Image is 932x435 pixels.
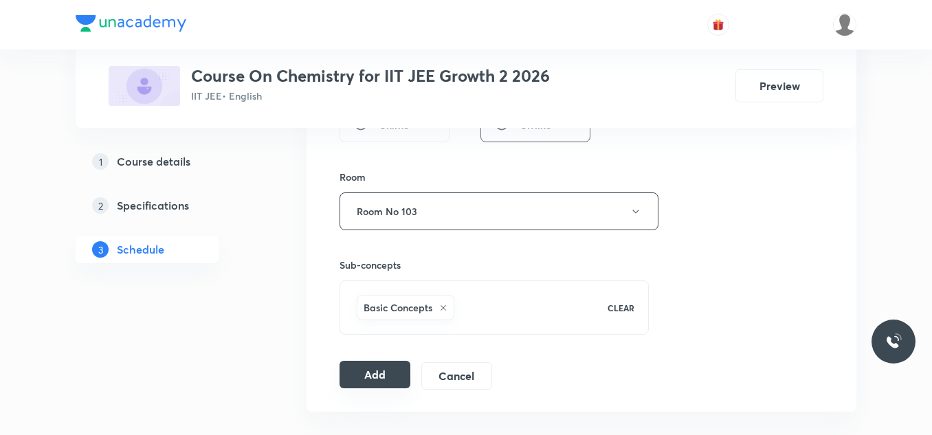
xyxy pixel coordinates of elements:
[735,69,823,102] button: Preview
[191,66,550,86] h3: Course On Chemistry for IIT JEE Growth 2 2026
[92,241,109,258] p: 3
[340,258,649,272] h6: Sub-concepts
[340,192,658,230] button: Room No 103
[885,333,902,350] img: ttu
[707,14,729,36] button: avatar
[712,19,724,31] img: avatar
[833,13,856,36] img: Saniya Tarannum
[117,197,189,214] h5: Specifications
[76,15,186,32] img: Company Logo
[117,153,190,170] h5: Course details
[109,66,180,106] img: F555CC0E-466A-4F28-91F7-4E2CBD9C2AE9_plus.png
[76,15,186,35] a: Company Logo
[76,192,263,219] a: 2Specifications
[608,302,634,314] p: CLEAR
[117,241,164,258] h5: Schedule
[340,361,410,388] button: Add
[364,300,432,315] h6: Basic Concepts
[92,197,109,214] p: 2
[76,148,263,175] a: 1Course details
[421,362,492,390] button: Cancel
[92,153,109,170] p: 1
[340,170,366,184] h6: Room
[191,89,550,103] p: IIT JEE • English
